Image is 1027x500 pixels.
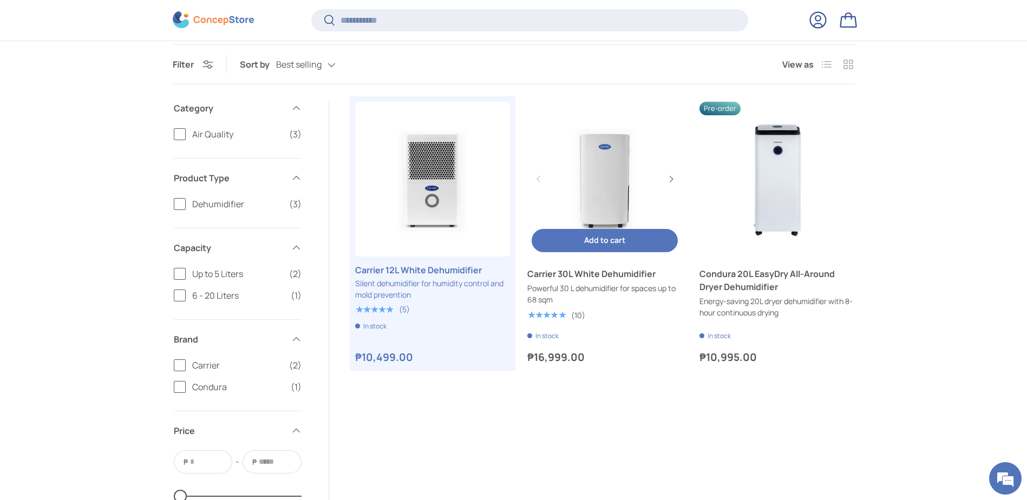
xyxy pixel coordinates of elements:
span: (1) [291,289,302,302]
span: 6 - 20 Liters [192,289,284,302]
span: (3) [289,128,302,141]
span: Carrier [192,359,283,372]
div: Chat with us now [56,61,182,75]
span: Product Type [174,172,284,185]
div: Minimize live chat window [178,5,204,31]
span: (3) [289,198,302,210]
span: Best selling [276,60,322,70]
a: Carrier 30L White Dehumidifier [527,267,682,280]
summary: Capacity [174,228,302,267]
span: (1) [291,380,302,393]
span: ₱ [182,456,189,468]
span: (2) [289,359,302,372]
summary: Price [174,411,302,450]
img: ConcepStore [173,12,254,29]
a: Carrier 30L White Dehumidifier [527,102,682,256]
span: Pre-order [699,102,741,115]
span: Add to cart [584,235,625,245]
span: ₱ [251,456,258,468]
span: (2) [289,267,302,280]
span: Brand [174,333,284,346]
button: Add to cart [532,229,678,252]
button: Filter [173,58,213,70]
span: Capacity [174,241,284,254]
a: Carrier 12L White Dehumidifier [355,264,510,277]
span: We're online! [63,136,149,246]
summary: Product Type [174,159,302,198]
a: Condura 20L EasyDry All-Around Dryer Dehumidifier [699,102,854,256]
span: Category [174,102,284,115]
span: Filter [173,58,194,70]
span: Price [174,424,284,437]
button: Best selling [276,55,357,74]
span: Up to 5 Liters [192,267,283,280]
summary: Category [174,89,302,128]
span: Condura [192,380,284,393]
textarea: Type your message and hit 'Enter' [5,295,206,333]
span: Air Quality [192,128,283,141]
label: Sort by [240,58,276,71]
summary: Brand [174,320,302,359]
span: Dehumidifier [192,198,283,210]
a: Carrier 12L White Dehumidifier [355,102,510,256]
span: - [236,455,239,468]
a: Condura 20L EasyDry All-Around Dryer Dehumidifier [699,267,854,293]
span: View as [782,58,814,71]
